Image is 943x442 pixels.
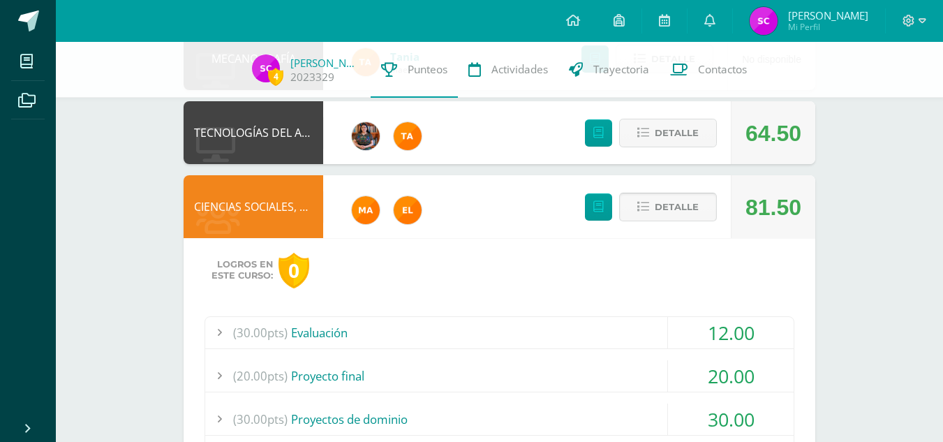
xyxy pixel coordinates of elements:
[279,253,309,288] div: 0
[184,101,323,164] div: TECNOLOGÍAS DEL APRENDIZAJE Y LA COMUNICACIÓN
[352,122,380,150] img: 60a759e8b02ec95d430434cf0c0a55c7.png
[408,62,447,77] span: Punteos
[233,317,288,348] span: (30.00pts)
[290,70,334,84] a: 2023329
[619,193,717,221] button: Detalle
[233,404,288,435] span: (30.00pts)
[698,62,747,77] span: Contactos
[290,56,360,70] a: [PERSON_NAME]
[558,42,660,98] a: Trayectoria
[655,194,699,220] span: Detalle
[788,8,868,22] span: [PERSON_NAME]
[745,176,801,239] div: 81.50
[458,42,558,98] a: Actividades
[491,62,548,77] span: Actividades
[268,68,283,85] span: 4
[184,175,323,238] div: CIENCIAS SOCIALES, FORMACIÓN CIUDADANA E INTERCULTURALIDAD
[619,119,717,147] button: Detalle
[745,102,801,165] div: 64.50
[668,360,794,392] div: 20.00
[352,196,380,224] img: 266030d5bbfb4fab9f05b9da2ad38396.png
[668,404,794,435] div: 30.00
[205,360,794,392] div: Proyecto final
[394,196,422,224] img: 31c982a1c1d67d3c4d1e96adbf671f86.png
[668,317,794,348] div: 12.00
[394,122,422,150] img: feaeb2f9bb45255e229dc5fdac9a9f6b.png
[750,7,778,35] img: 8e48596eb57994abff7e50c53ea11120.png
[233,360,288,392] span: (20.00pts)
[211,259,273,281] span: Logros en este curso:
[205,317,794,348] div: Evaluación
[660,42,757,98] a: Contactos
[788,21,868,33] span: Mi Perfil
[252,54,280,82] img: 8e48596eb57994abff7e50c53ea11120.png
[593,62,649,77] span: Trayectoria
[655,120,699,146] span: Detalle
[371,42,458,98] a: Punteos
[205,404,794,435] div: Proyectos de dominio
